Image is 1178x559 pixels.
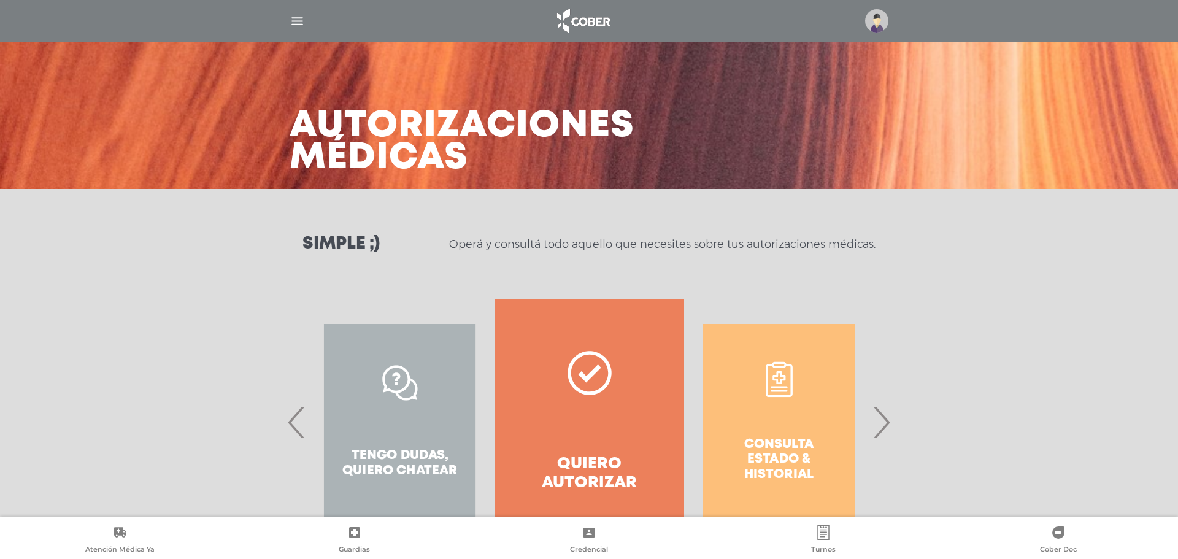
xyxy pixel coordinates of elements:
[941,525,1176,557] a: Cober Doc
[237,525,471,557] a: Guardias
[472,525,706,557] a: Credencial
[570,545,608,556] span: Credencial
[339,545,370,556] span: Guardias
[302,236,380,253] h3: Simple ;)
[869,389,893,455] span: Next
[550,6,615,36] img: logo_cober_home-white.png
[1040,545,1077,556] span: Cober Doc
[865,9,888,33] img: profile-placeholder.svg
[290,110,634,174] h3: Autorizaciones médicas
[85,545,155,556] span: Atención Médica Ya
[706,525,941,557] a: Turnos
[2,525,237,557] a: Atención Médica Ya
[290,13,305,29] img: Cober_menu-lines-white.svg
[811,545,836,556] span: Turnos
[517,455,662,493] h4: Quiero autorizar
[495,299,684,545] a: Quiero autorizar
[449,237,876,252] p: Operá y consultá todo aquello que necesites sobre tus autorizaciones médicas.
[285,389,309,455] span: Previous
